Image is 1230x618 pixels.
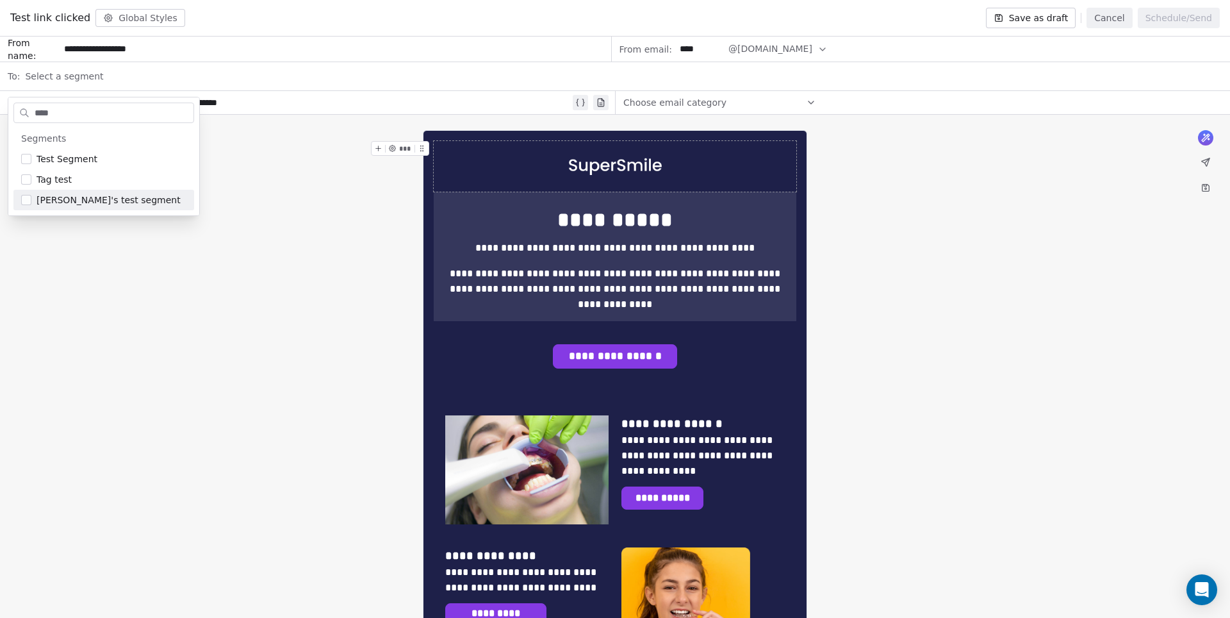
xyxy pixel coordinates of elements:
[8,96,44,113] span: Subject:
[623,96,726,109] span: Choose email category
[10,10,90,26] span: Test link clicked
[37,173,72,186] span: Tag test
[95,9,185,27] button: Global Styles
[986,8,1076,28] button: Save as draft
[8,37,59,62] span: From name:
[1086,8,1132,28] button: Cancel
[21,132,66,145] span: Segments
[25,70,103,83] span: Select a segment
[37,194,181,206] span: [PERSON_NAME]'s test segment
[728,42,812,56] span: @[DOMAIN_NAME]
[8,70,20,83] span: To:
[37,153,97,165] span: Test Segment
[619,43,672,56] span: From email:
[13,128,194,210] div: Suggestions
[1138,8,1220,28] button: Schedule/Send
